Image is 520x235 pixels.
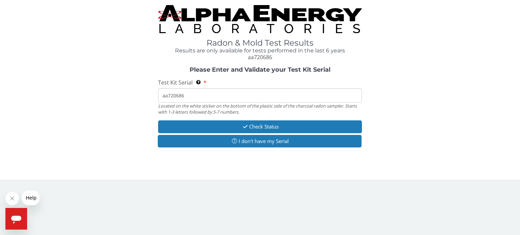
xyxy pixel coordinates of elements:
img: TightCrop.jpg [158,5,362,33]
iframe: Close message [5,192,19,205]
h4: Results are only available for tests performed in the last 6 years [158,48,362,54]
div: Located on the white sticker on the bottom of the plastic side of the charcoal radon sampler. Sta... [158,103,362,115]
button: I don't have my Serial [158,135,362,147]
iframe: Message from company [22,190,40,205]
span: aa720686 [248,53,272,61]
h1: Radon & Mold Test Results [158,39,362,47]
span: Test Kit Serial [158,79,193,86]
button: Check Status [158,120,362,133]
strong: Please Enter and Validate your Test Kit Serial [190,66,330,73]
iframe: Button to launch messaging window [5,208,27,230]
